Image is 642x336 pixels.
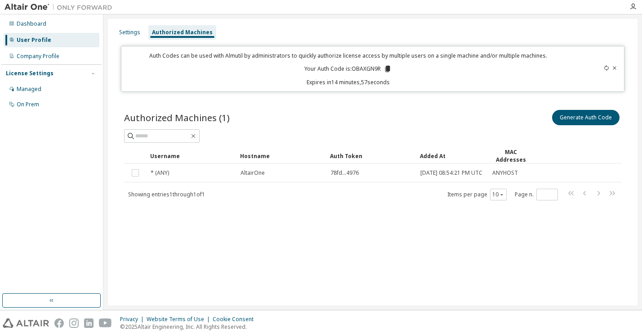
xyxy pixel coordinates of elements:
[147,316,213,323] div: Website Terms of Use
[120,316,147,323] div: Privacy
[17,20,46,27] div: Dashboard
[17,36,51,44] div: User Profile
[241,169,265,177] span: AltairOne
[17,53,59,60] div: Company Profile
[492,148,530,163] div: MAC Addresses
[17,101,39,108] div: On Prem
[447,189,507,200] span: Items per page
[150,149,233,163] div: Username
[54,318,64,328] img: facebook.svg
[552,110,620,125] button: Generate Auth Code
[240,149,323,163] div: Hostname
[99,318,112,328] img: youtube.svg
[119,29,140,36] div: Settings
[330,169,359,177] span: 78fd...4976
[4,3,117,12] img: Altair One
[128,191,205,198] span: Showing entries 1 through 1 of 1
[124,111,230,124] span: Authorized Machines (1)
[127,78,569,86] p: Expires in 14 minutes, 57 seconds
[17,86,41,93] div: Managed
[420,169,482,177] span: [DATE] 08:54:21 PM UTC
[3,318,49,328] img: altair_logo.svg
[84,318,94,328] img: linkedin.svg
[304,65,392,73] p: Your Auth Code is: OBAXGN9R
[151,169,169,177] span: * (ANY)
[213,316,259,323] div: Cookie Consent
[120,323,259,331] p: © 2025 Altair Engineering, Inc. All Rights Reserved.
[152,29,213,36] div: Authorized Machines
[515,189,558,200] span: Page n.
[330,149,413,163] div: Auth Token
[492,191,504,198] button: 10
[69,318,79,328] img: instagram.svg
[420,149,485,163] div: Added At
[127,52,569,59] p: Auth Codes can be used with Almutil by administrators to quickly authorize license access by mult...
[492,169,518,177] span: ANYHOST
[6,70,53,77] div: License Settings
